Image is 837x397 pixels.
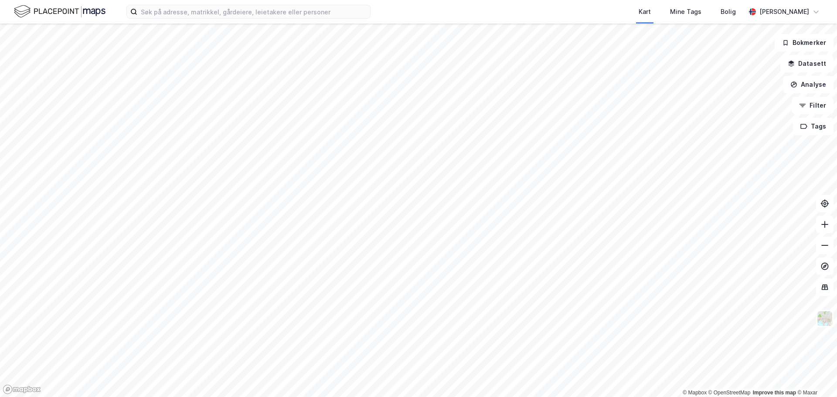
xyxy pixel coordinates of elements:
[721,7,736,17] div: Bolig
[753,390,796,396] a: Improve this map
[708,390,751,396] a: OpenStreetMap
[14,4,105,19] img: logo.f888ab2527a4732fd821a326f86c7f29.svg
[639,7,651,17] div: Kart
[137,5,370,18] input: Søk på adresse, matrikkel, gårdeiere, leietakere eller personer
[775,34,834,51] button: Bokmerker
[780,55,834,72] button: Datasett
[783,76,834,93] button: Analyse
[683,390,707,396] a: Mapbox
[670,7,701,17] div: Mine Tags
[793,355,837,397] iframe: Chat Widget
[817,310,833,327] img: Z
[3,384,41,394] a: Mapbox homepage
[793,118,834,135] button: Tags
[792,97,834,114] button: Filter
[759,7,809,17] div: [PERSON_NAME]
